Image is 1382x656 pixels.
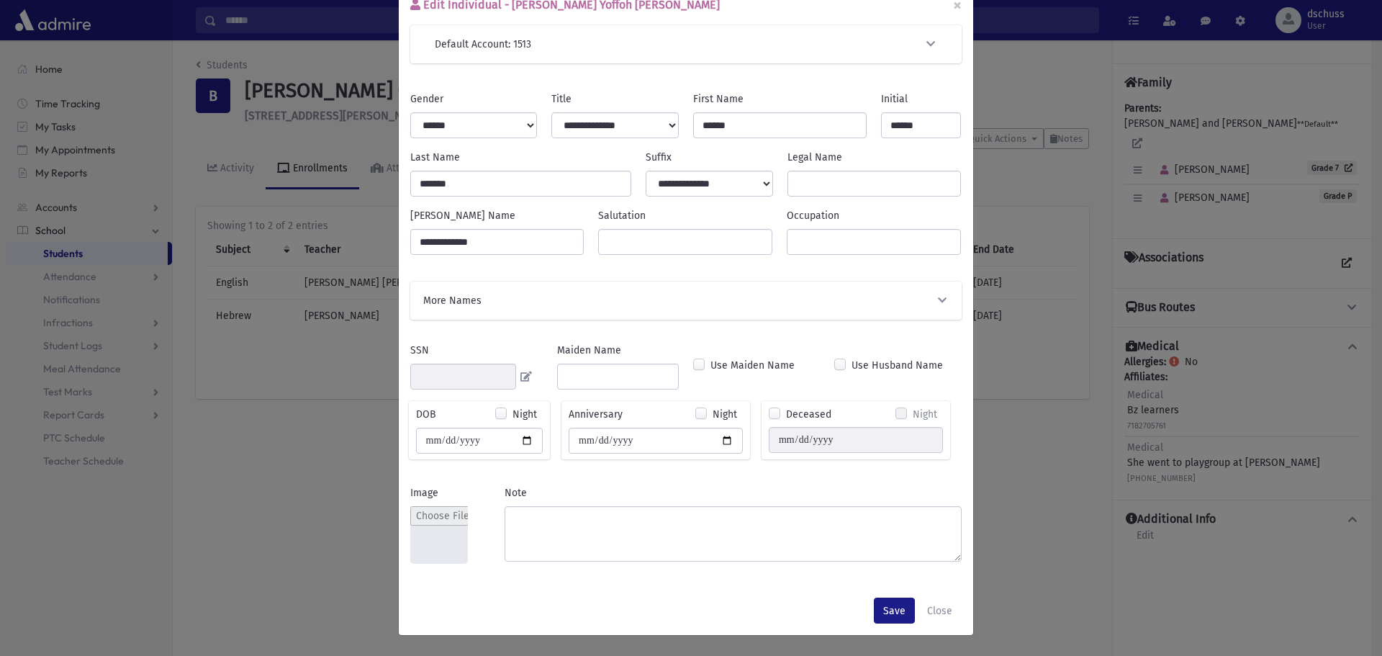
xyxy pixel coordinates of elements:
label: Title [551,91,572,107]
label: Gender [410,91,443,107]
label: Last Name [410,150,460,165]
label: First Name [693,91,744,107]
label: SSN [410,343,429,358]
span: Default Account: 1513 [435,37,531,52]
label: Night [713,407,737,422]
label: Night [913,407,937,422]
label: Salutation [598,208,646,223]
label: [PERSON_NAME] Name [410,208,515,223]
label: Occupation [787,208,839,223]
label: Note [505,485,527,500]
label: DOB [416,407,436,422]
label: Legal Name [787,150,842,165]
label: Use Maiden Name [710,358,795,373]
button: More Names [422,293,950,308]
label: Suffix [646,150,672,165]
button: Default Account: 1513 [433,37,939,52]
span: More Names [423,293,482,308]
label: Maiden Name [557,343,621,358]
label: Image [410,485,438,500]
label: Use Husband Name [852,358,943,373]
button: Save [874,598,915,624]
label: Anniversary [569,407,623,422]
label: Night [512,407,537,422]
label: Initial [881,91,908,107]
label: Deceased [786,407,831,422]
button: Close [918,598,962,624]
